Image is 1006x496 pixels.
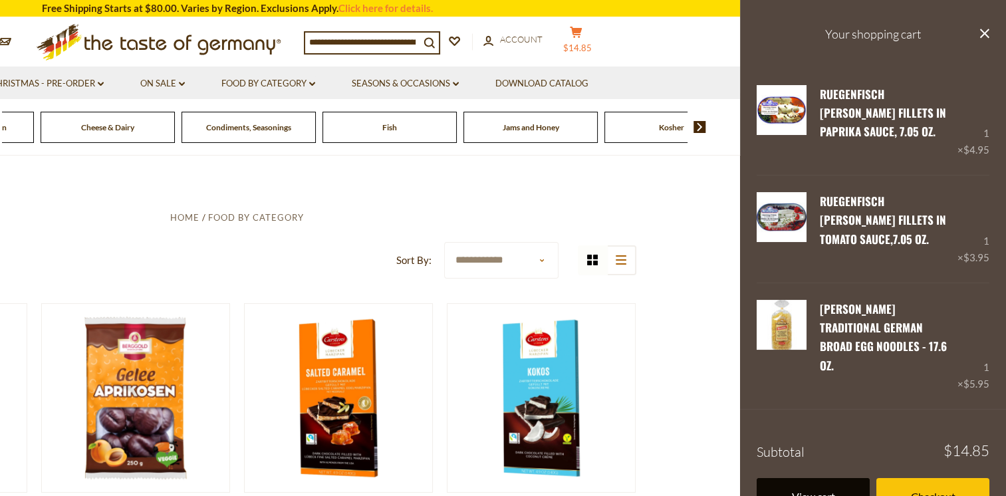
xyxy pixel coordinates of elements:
[81,122,134,132] a: Cheese & Dairy
[503,122,559,132] a: Jams and Honey
[963,144,989,156] span: $4.95
[963,251,989,263] span: $3.95
[42,304,230,492] img: Berggold Chocolate Apricot Jelly Pralines, 300g
[557,26,596,59] button: $14.85
[563,43,592,53] span: $14.85
[757,443,805,460] span: Subtotal
[820,193,946,247] a: Ruegenfisch [PERSON_NAME] Fillets in Tomato Sauce,7.05 oz.
[963,378,989,390] span: $5.95
[957,192,989,266] div: 1 ×
[757,300,807,350] img: Bechtle Homemade Broad Egg Noodles
[757,192,807,266] a: Rugenfisch Herring Fillets in Tomato Sauce
[208,212,304,223] a: Food By Category
[206,122,291,132] a: Condiments, Seasonings
[757,300,807,392] a: Bechtle Homemade Broad Egg Noodles
[352,76,459,91] a: Seasons & Occasions
[693,121,706,133] img: next arrow
[820,301,947,374] a: [PERSON_NAME] Traditional German Broad Egg Noodles - 17.6 oz.
[757,85,807,159] a: Ruegenfisch herring fillets in paprika sauce
[957,85,989,159] div: 1 ×
[140,76,185,91] a: On Sale
[221,76,315,91] a: Food By Category
[382,122,397,132] a: Fish
[495,76,588,91] a: Download Catalog
[659,122,684,132] a: Kosher
[943,443,989,458] span: $14.85
[957,300,989,392] div: 1 ×
[396,252,432,269] label: Sort By:
[245,304,433,492] img: Carstens Luebecker Marzipan Bars with Dark Chocolate and Salted Caramel, 4.9 oz
[338,2,433,14] a: Click here for details.
[447,304,636,492] img: Carstens Luebecker Dark Chocolate and Coconut, 4.9 oz
[483,33,543,47] a: Account
[500,34,543,45] span: Account
[170,212,199,223] a: Home
[757,192,807,242] img: Rugenfisch Herring Fillets in Tomato Sauce
[757,85,807,135] img: Ruegenfisch herring fillets in paprika sauce
[820,86,946,140] a: Ruegenfisch [PERSON_NAME] Fillets in Paprika Sauce, 7.05 oz.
